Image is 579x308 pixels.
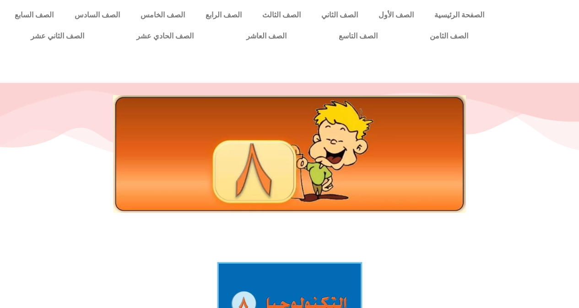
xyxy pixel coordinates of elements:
[130,5,195,26] a: الصف الخامس
[220,26,313,47] a: الصف العاشر
[313,26,404,47] a: الصف التاسع
[368,5,424,26] a: الصف الأول
[5,5,64,26] a: الصف السابع
[311,5,368,26] a: الصف الثاني
[110,26,220,47] a: الصف الحادي عشر
[404,26,494,47] a: الصف الثامن
[252,5,311,26] a: الصف الثالث
[424,5,494,26] a: الصفحة الرئيسية
[195,5,252,26] a: الصف الرابع
[5,26,110,47] a: الصف الثاني عشر
[64,5,130,26] a: الصف السادس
